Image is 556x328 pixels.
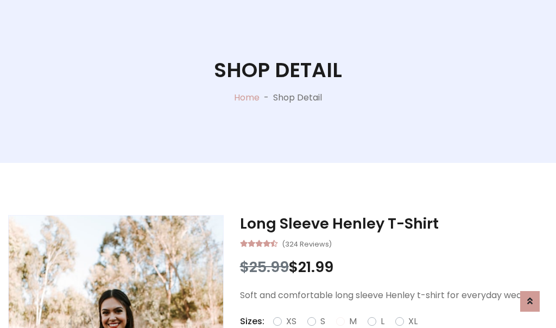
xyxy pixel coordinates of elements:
span: 21.99 [298,257,333,277]
p: - [260,91,273,104]
h1: Shop Detail [214,58,342,83]
span: $25.99 [240,257,289,277]
label: L [381,315,384,328]
label: XS [286,315,296,328]
a: Home [234,91,260,104]
label: M [349,315,357,328]
small: (324 Reviews) [282,237,332,250]
h3: $ [240,258,548,276]
label: XL [408,315,418,328]
p: Shop Detail [273,91,322,104]
p: Soft and comfortable long sleeve Henley t-shirt for everyday wear. [240,289,548,302]
p: Sizes: [240,315,264,328]
label: S [320,315,325,328]
h3: Long Sleeve Henley T-Shirt [240,215,548,232]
